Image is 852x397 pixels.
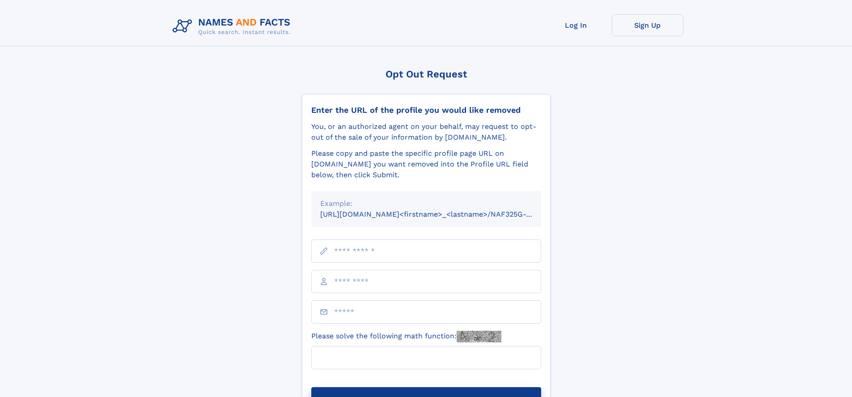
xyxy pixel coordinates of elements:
[320,210,558,218] small: [URL][DOMAIN_NAME]<firstname>_<lastname>/NAF325G-xxxxxxxx
[311,121,541,143] div: You, or an authorized agent on your behalf, may request to opt-out of the sale of your informatio...
[311,148,541,180] div: Please copy and paste the specific profile page URL on [DOMAIN_NAME] you want removed into the Pr...
[169,14,298,38] img: Logo Names and Facts
[320,198,532,209] div: Example:
[302,68,551,80] div: Opt Out Request
[311,105,541,115] div: Enter the URL of the profile you would like removed
[311,331,501,342] label: Please solve the following math function:
[612,14,683,36] a: Sign Up
[540,14,612,36] a: Log In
